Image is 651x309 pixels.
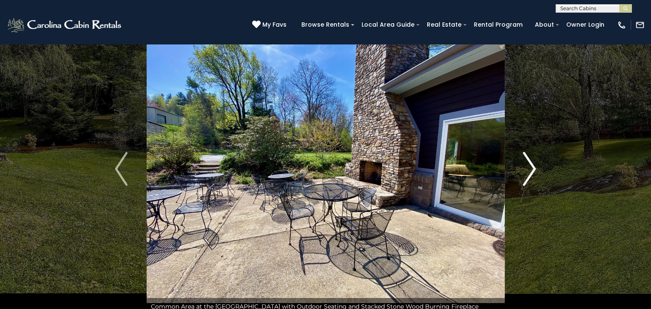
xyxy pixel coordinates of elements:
img: phone-regular-white.png [617,20,626,30]
a: Browse Rentals [297,18,353,31]
img: mail-regular-white.png [635,20,645,30]
span: My Favs [262,20,287,29]
a: Local Area Guide [357,18,419,31]
a: Real Estate [423,18,466,31]
img: arrow [115,152,128,186]
a: My Favs [252,20,289,30]
a: Owner Login [562,18,609,31]
img: arrow [523,152,536,186]
a: About [531,18,558,31]
a: Rental Program [470,18,527,31]
img: White-1-2.png [6,17,124,33]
